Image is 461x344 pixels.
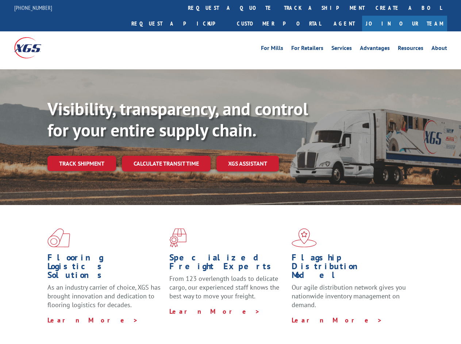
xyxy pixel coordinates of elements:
[47,283,161,309] span: As an industry carrier of choice, XGS has brought innovation and dedication to flooring logistics...
[47,97,308,141] b: Visibility, transparency, and control for your entire supply chain.
[431,45,447,53] a: About
[398,45,423,53] a: Resources
[122,156,211,171] a: Calculate transit time
[360,45,390,53] a: Advantages
[292,228,317,247] img: xgs-icon-flagship-distribution-model-red
[326,16,362,31] a: Agent
[14,4,52,11] a: [PHONE_NUMBER]
[126,16,231,31] a: Request a pickup
[169,228,187,247] img: xgs-icon-focused-on-flooring-red
[291,45,323,53] a: For Retailers
[362,16,447,31] a: Join Our Team
[292,253,408,283] h1: Flagship Distribution Model
[331,45,352,53] a: Services
[216,156,279,171] a: XGS ASSISTANT
[47,253,164,283] h1: Flooring Logistics Solutions
[169,253,286,274] h1: Specialized Freight Experts
[47,156,116,171] a: Track shipment
[47,316,138,324] a: Learn More >
[169,307,260,316] a: Learn More >
[292,316,383,324] a: Learn More >
[169,274,286,307] p: From 123 overlength loads to delicate cargo, our experienced staff knows the best way to move you...
[292,283,406,309] span: Our agile distribution network gives you nationwide inventory management on demand.
[231,16,326,31] a: Customer Portal
[261,45,283,53] a: For Mills
[47,228,70,247] img: xgs-icon-total-supply-chain-intelligence-red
